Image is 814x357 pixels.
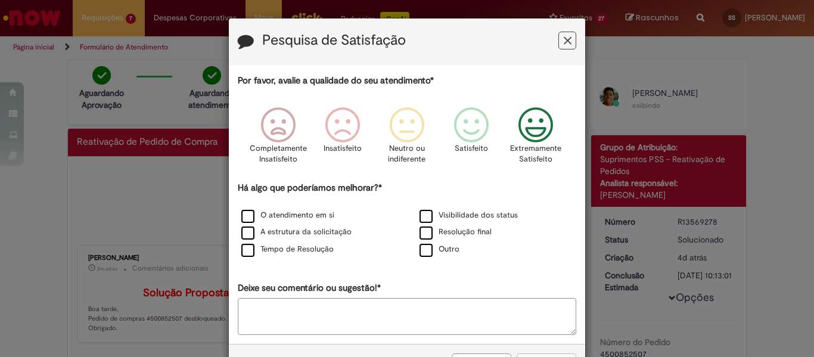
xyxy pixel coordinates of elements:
div: Neutro ou indiferente [377,98,437,180]
div: Extremamente Satisfeito [505,98,566,180]
label: A estrutura da solicitação [241,226,352,238]
p: Extremamente Satisfeito [510,143,561,165]
div: Há algo que poderíamos melhorar?* [238,182,576,259]
label: Tempo de Resolução [241,244,334,255]
label: Por favor, avalie a qualidade do seu atendimento* [238,74,434,87]
label: Pesquisa de Satisfação [262,33,406,48]
p: Neutro ou indiferente [386,143,428,165]
label: Outro [420,244,459,255]
label: Visibilidade dos status [420,210,518,221]
div: Insatisfeito [312,98,373,180]
p: Completamente Insatisfeito [250,143,307,165]
label: O atendimento em si [241,210,334,221]
div: Satisfeito [441,98,502,180]
p: Insatisfeito [324,143,362,154]
label: Resolução final [420,226,492,238]
label: Deixe seu comentário ou sugestão!* [238,282,381,294]
div: Completamente Insatisfeito [247,98,308,180]
p: Satisfeito [455,143,488,154]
